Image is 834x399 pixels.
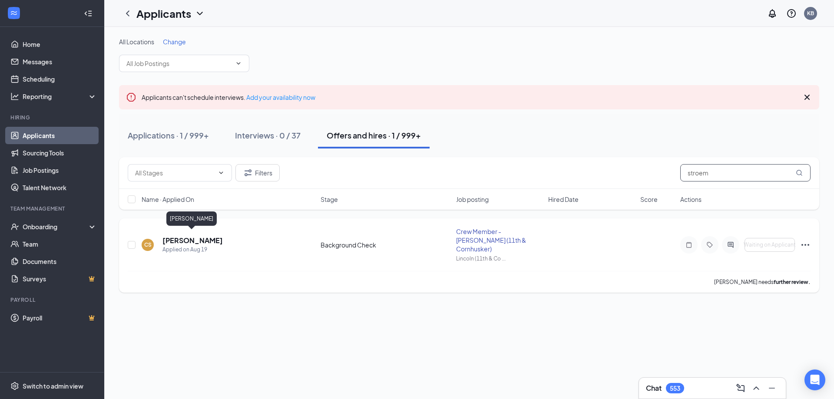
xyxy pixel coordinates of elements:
svg: ComposeMessage [735,383,746,393]
div: Interviews · 0 / 37 [235,130,301,141]
button: Filter Filters [235,164,280,181]
span: Actions [680,195,702,204]
span: Stage [321,195,338,204]
button: ComposeMessage [734,381,748,395]
div: Applied on Aug 19 [162,245,223,254]
a: SurveysCrown [23,270,97,287]
svg: Notifications [767,8,778,19]
a: Team [23,235,97,253]
svg: Filter [243,168,253,178]
a: Messages [23,53,97,70]
button: Minimize [765,381,779,395]
div: [PERSON_NAME] [166,211,217,226]
a: Home [23,36,97,53]
svg: Collapse [84,9,93,18]
div: Team Management [10,205,95,212]
div: Hiring [10,114,95,121]
svg: ChevronLeft [122,8,133,19]
a: Applicants [23,127,97,144]
svg: WorkstreamLogo [10,9,18,17]
svg: Minimize [767,383,777,393]
div: Applications · 1 / 999+ [128,130,209,141]
div: Crew Member - [PERSON_NAME] (11th & Cornhusker) [456,227,543,253]
div: Reporting [23,92,97,101]
div: KB [807,10,814,17]
span: Change [163,38,186,46]
span: Job posting [456,195,489,204]
svg: Error [126,92,136,102]
div: 553 [670,385,680,392]
div: Payroll [10,296,95,303]
div: CS [144,241,152,248]
button: ChevronUp [749,381,763,395]
div: Switch to admin view [23,382,83,390]
h5: [PERSON_NAME] [162,236,223,245]
span: Applicants can't schedule interviews. [142,93,315,101]
b: further review. [774,279,811,285]
div: Background Check [321,241,451,249]
a: Talent Network [23,179,97,196]
div: Onboarding [23,222,89,231]
svg: Analysis [10,92,19,101]
svg: QuestionInfo [786,8,797,19]
svg: ActiveChat [725,241,736,248]
a: PayrollCrown [23,309,97,326]
svg: Ellipses [800,240,811,250]
span: Name · Applied On [142,195,194,204]
svg: Cross [802,92,812,102]
svg: Note [684,241,694,248]
a: Job Postings [23,162,97,179]
svg: UserCheck [10,222,19,231]
svg: ChevronDown [218,169,225,176]
svg: Tag [705,241,715,248]
p: [PERSON_NAME] needs [714,278,811,286]
svg: Settings [10,382,19,390]
div: Offers and hires · 1 / 999+ [327,130,421,141]
div: Lincoln (11th & Co ... [456,255,543,262]
h3: Chat [646,383,662,393]
a: Documents [23,253,97,270]
input: All Stages [135,168,214,178]
span: Hired Date [548,195,579,204]
div: Open Intercom Messenger [804,369,825,390]
svg: ChevronUp [751,383,761,393]
button: Waiting on Applicant [745,238,795,252]
input: All Job Postings [126,59,232,68]
span: All Locations [119,38,154,46]
svg: MagnifyingGlass [796,169,803,176]
h1: Applicants [136,6,191,21]
input: Search in offers and hires [680,164,811,181]
svg: ChevronDown [195,8,205,19]
span: Waiting on Applicant [744,242,796,248]
a: Sourcing Tools [23,144,97,162]
svg: ChevronDown [235,60,242,67]
span: Score [640,195,658,204]
a: Scheduling [23,70,97,88]
a: Add your availability now [246,93,315,101]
